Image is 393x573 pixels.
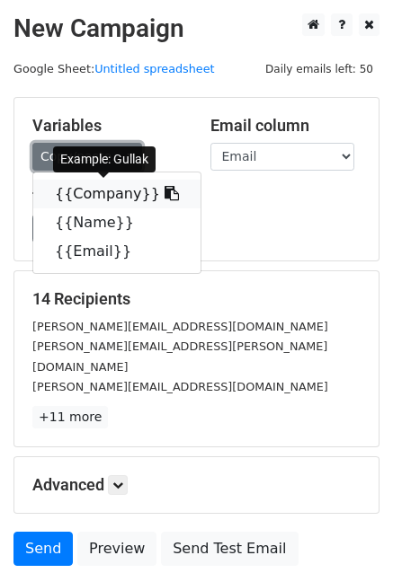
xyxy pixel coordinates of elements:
iframe: Chat Widget [303,487,393,573]
a: Daily emails left: 50 [259,62,380,75]
a: Preview [77,532,156,566]
a: {{Name}} [33,208,201,237]
h5: Variables [32,116,183,136]
a: +11 more [32,406,108,428]
small: [PERSON_NAME][EMAIL_ADDRESS][DOMAIN_NAME] [32,320,328,333]
h5: Advanced [32,475,361,495]
div: Example: Gullak [53,146,156,172]
a: Send Test Email [161,532,298,566]
a: Copy/paste... [32,143,142,171]
h2: New Campaign [13,13,380,44]
span: Daily emails left: 50 [259,59,380,79]
h5: Email column [210,116,362,136]
small: [PERSON_NAME][EMAIL_ADDRESS][DOMAIN_NAME] [32,380,328,393]
a: {{Email}} [33,237,201,266]
a: Untitled spreadsheet [94,62,214,75]
a: {{Company}} [33,180,201,208]
h5: 14 Recipients [32,289,361,309]
a: Send [13,532,73,566]
small: [PERSON_NAME][EMAIL_ADDRESS][PERSON_NAME][DOMAIN_NAME] [32,339,327,374]
small: Google Sheet: [13,62,215,75]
